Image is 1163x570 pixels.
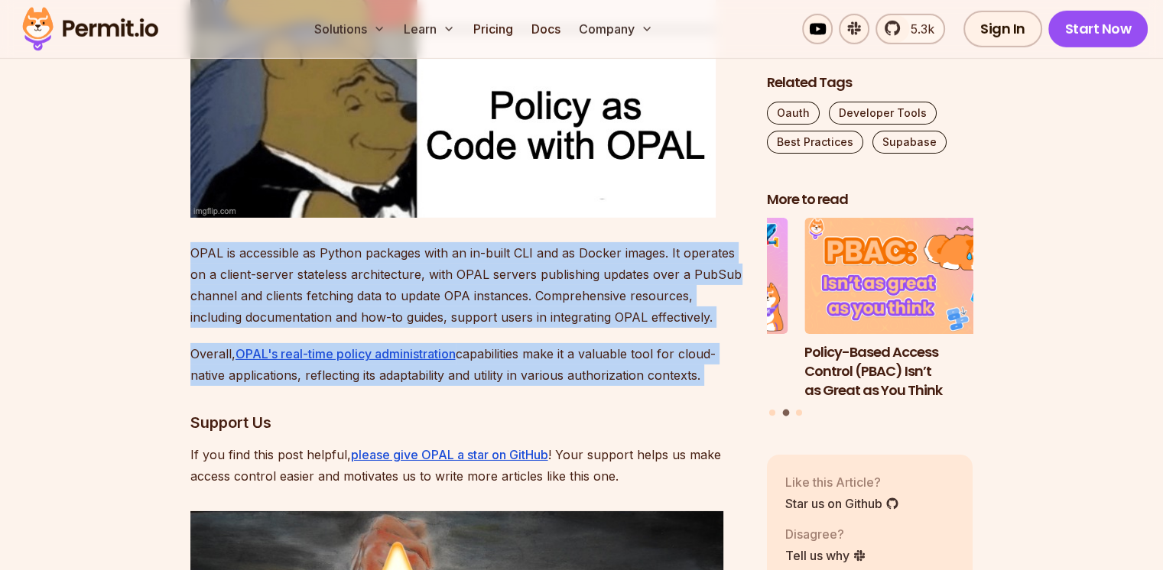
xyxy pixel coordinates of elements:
button: Go to slide 3 [796,410,802,416]
img: Policy-Based Access Control (PBAC) Isn’t as Great as You Think [804,219,1011,335]
span: 5.3k [901,20,934,38]
button: Learn [398,14,461,44]
li: 1 of 3 [582,219,788,400]
p: Like this Article? [785,473,899,491]
a: please give OPAL a star on GitHub [351,447,548,462]
h2: Related Tags [767,73,973,92]
img: Permit logo [15,3,165,55]
a: Pricing [467,14,519,44]
a: Sign In [963,11,1042,47]
a: Supabase [872,131,947,154]
a: Docs [525,14,567,44]
p: OPAL is accessible as Python packages with an in-built CLI and as Docker images. It operates on a... [190,242,742,328]
div: Posts [767,219,973,419]
p: Disagree? [785,525,866,543]
button: Go to slide 2 [782,410,789,416]
button: Solutions [308,14,391,44]
a: 5.3k [875,14,945,44]
button: Company [573,14,659,44]
p: Overall, capabilities make it a valuable tool for cloud-native applications, reflecting its adapt... [190,343,742,386]
a: OPAL's real-time policy administration [236,346,456,361]
li: 2 of 3 [804,219,1011,400]
p: If you find this post helpful, ! Your support helps us make access control easier and motivates u... [190,444,742,487]
a: Tell us why [785,546,866,565]
h3: Support Us [190,410,742,435]
a: Star us on Github [785,494,899,513]
h3: Policy-Based Access Control (PBAC) Isn’t as Great as You Think [804,343,1011,400]
h3: How to Use JWTs for Authorization: Best Practices and Common Mistakes [582,343,788,400]
h2: More to read [767,190,973,209]
a: Developer Tools [829,102,937,125]
button: Go to slide 1 [769,410,775,416]
a: Oauth [767,102,820,125]
a: Policy-Based Access Control (PBAC) Isn’t as Great as You ThinkPolicy-Based Access Control (PBAC) ... [804,219,1011,400]
a: Start Now [1048,11,1148,47]
a: Best Practices [767,131,863,154]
